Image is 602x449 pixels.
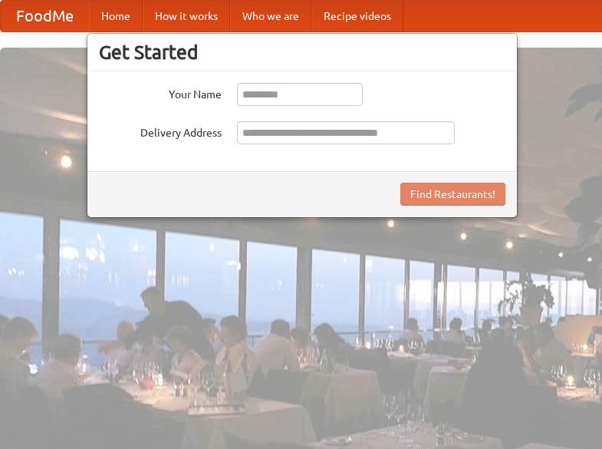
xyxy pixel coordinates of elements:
[400,183,505,206] button: Find Restaurants!
[143,1,230,31] a: How it works
[99,41,505,64] h3: Get Started
[1,1,89,31] a: FoodMe
[311,1,403,31] a: Recipe videos
[89,1,143,31] a: Home
[99,121,222,140] label: Delivery Address
[99,83,222,102] label: Your Name
[230,1,311,31] a: Who we are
